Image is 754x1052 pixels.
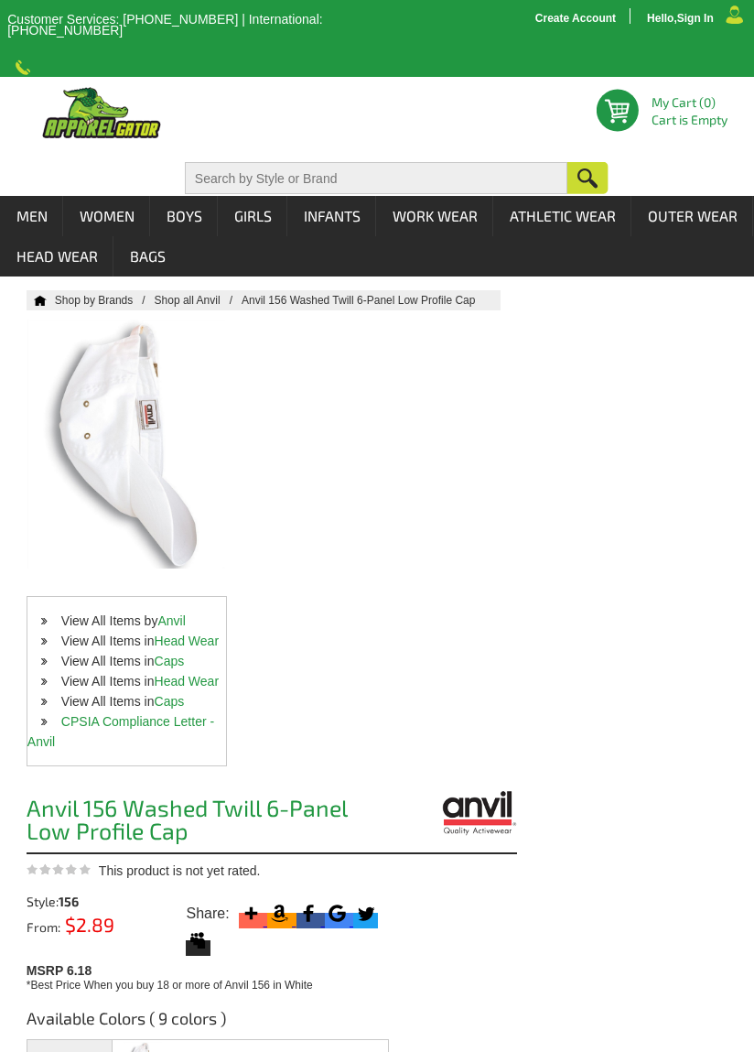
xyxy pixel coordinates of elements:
a: Athletic Wear [494,196,630,236]
li: My Cart (0) [652,96,720,109]
a: Caps [155,694,185,709]
img: Anvil [440,789,518,836]
a: Head Wear [155,674,220,689]
a: Girls [219,196,286,236]
a: Head Wear [155,634,220,648]
img: ApparelGator [42,87,161,138]
a: Outer Wear [632,196,752,236]
span: $2.89 [60,913,114,936]
div: MSRP 6.18 [27,959,398,993]
li: View All Items in [27,651,227,671]
li: View All Items in [27,691,227,711]
p: Customer Services: [PHONE_NUMBER] | International: [PHONE_NUMBER] [7,14,405,36]
input: Search by Style or Brand [185,162,567,194]
div: Style: [27,895,106,908]
span: 156 [59,894,79,909]
li: View All Items in [27,631,227,651]
a: Shop by Brands [55,294,155,307]
a: Anvil [157,613,185,628]
li: View All Items by [27,611,227,631]
a: Boys [151,196,217,236]
a: Anvil 156 Washed Twill 6-Panel Low Profile Cap [242,294,493,307]
a: Caps [155,654,185,668]
a: Bags [114,236,180,277]
span: Share: [186,905,229,923]
a: Men [1,196,62,236]
svg: Amazon [267,901,292,926]
a: CPSIA Compliance Letter - Anvil [27,714,214,749]
svg: More [239,901,264,926]
li: View All Items in [27,671,227,691]
a: Women [64,196,149,236]
span: This product is not yet rated. [99,863,261,878]
div: From: [27,917,106,934]
a: Home [27,295,47,306]
a: Sign In [677,13,714,24]
a: Infants [288,196,375,236]
span: *Best Price When you buy 18 or more of Anvil 156 in White [27,979,313,992]
img: This product is not yet rated. [27,863,91,875]
svg: Twitter [353,901,378,926]
a: Hello, [647,13,677,24]
a: Head Wear [1,236,113,277]
h1: Anvil 156 Washed Twill 6-Panel Low Profile Cap [27,797,394,848]
svg: Facebook [296,901,321,926]
a: Shop all Anvil [155,294,242,307]
a: Work Wear [377,196,492,236]
a: Create Account [535,13,616,24]
svg: Myspace [186,928,210,953]
svg: Google Bookmark [325,901,350,926]
span: Cart is Empty [652,114,727,126]
h3: Available Colors ( 9 colors ) [27,1007,385,1039]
